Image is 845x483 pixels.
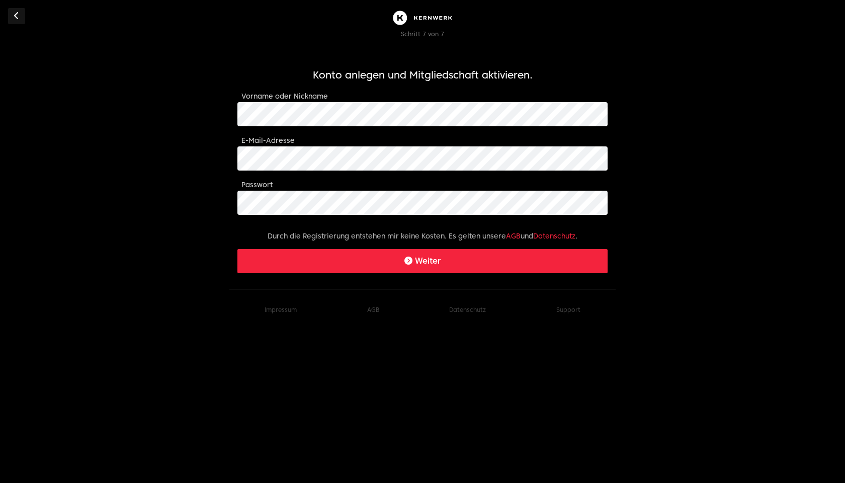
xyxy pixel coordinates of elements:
a: AGB [506,232,521,240]
p: Durch die Registrierung entstehen mir keine Kosten. Es gelten unsere und . [237,231,608,241]
h1: Konto anlegen und Mitgliedschaft aktivieren. [237,68,608,82]
iframe: Intercom live chat [811,449,835,473]
a: Impressum [265,306,297,313]
a: Datenschutz [449,306,486,313]
img: Kernwerk® [390,8,455,28]
label: Vorname oder Nickname [241,92,328,100]
a: AGB [367,306,379,313]
button: Support [556,306,580,314]
a: Datenschutz [533,232,575,240]
span: Schritt 7 von 7 [401,30,444,38]
label: E-Mail-Adresse [241,136,295,144]
button: Weiter [237,249,608,273]
label: Passwort [241,181,273,189]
